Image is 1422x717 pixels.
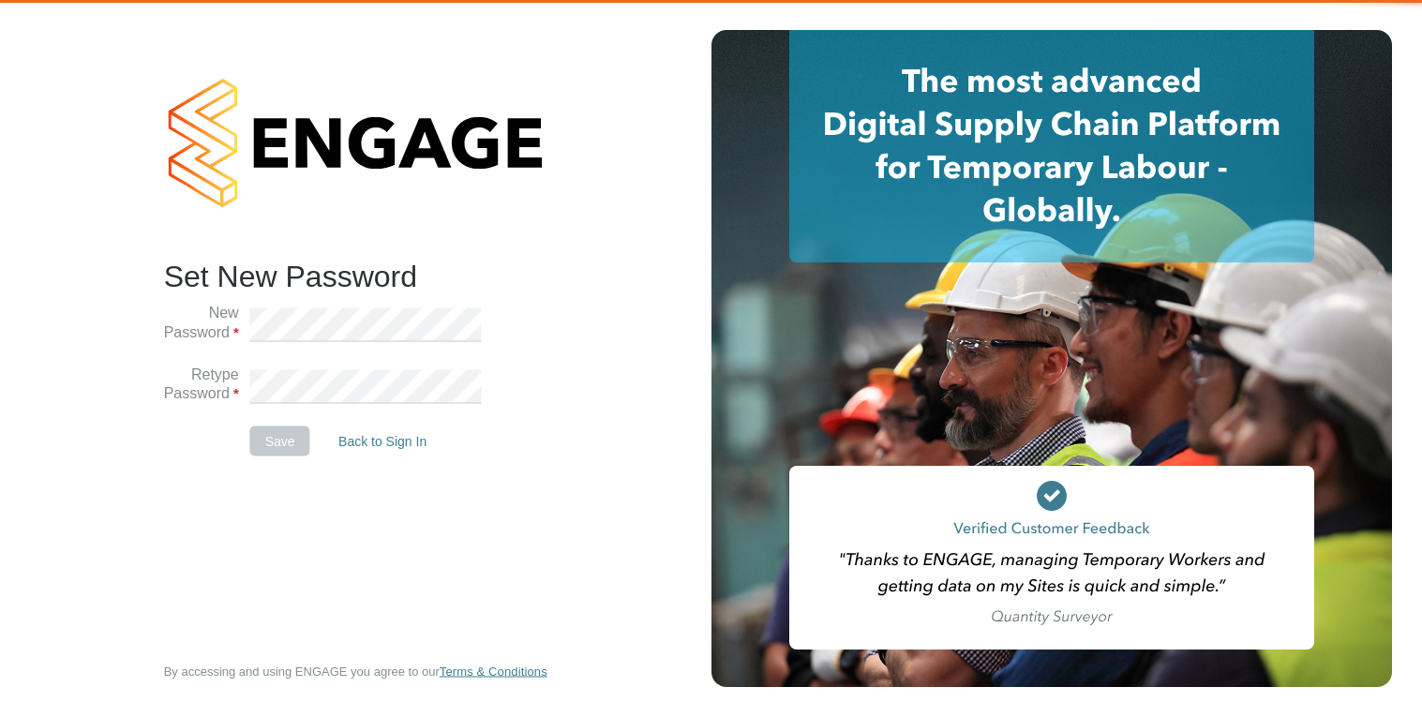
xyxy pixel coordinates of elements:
button: Back to Sign In [323,426,442,456]
h2: Set New Password [164,257,530,296]
label: Retype Password [164,365,239,404]
button: Save [250,426,310,456]
label: New Password [164,304,239,343]
span: Terms & Conditions [440,665,547,679]
a: Terms & Conditions [440,665,547,680]
span: By accessing and using ENGAGE you agree to our [164,665,547,679]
